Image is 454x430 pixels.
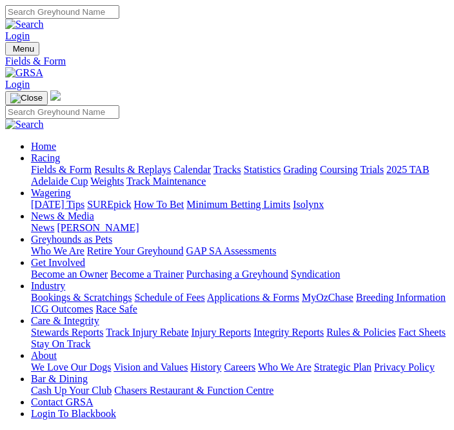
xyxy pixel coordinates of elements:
a: Login [5,79,30,90]
a: Strategic Plan [314,362,371,373]
a: Rules & Policies [326,327,396,338]
a: Stay On Track [31,338,90,349]
a: Home [31,141,56,152]
a: Schedule of Fees [134,292,204,303]
a: Cash Up Your Club [31,385,112,396]
a: MyOzChase [302,292,353,303]
span: Menu [13,44,34,54]
a: Vision and Values [113,362,188,373]
a: Isolynx [293,199,324,210]
a: Minimum Betting Limits [186,199,290,210]
a: Fields & Form [31,164,92,175]
input: Search [5,105,119,119]
a: [PERSON_NAME] [57,222,139,233]
a: Fact Sheets [399,327,446,338]
a: Purchasing a Greyhound [186,269,288,280]
a: Bar & Dining [31,373,88,384]
div: Greyhounds as Pets [31,245,449,257]
a: SUREpick [87,199,131,210]
a: Become an Owner [31,269,108,280]
a: Race Safe [95,303,137,314]
img: logo-grsa-white.png [50,90,61,101]
img: GRSA [5,67,43,79]
a: Syndication [291,269,340,280]
div: News & Media [31,222,449,234]
a: Breeding Information [356,292,446,303]
a: Login To Blackbook [31,408,116,419]
a: Privacy Policy [374,362,435,373]
a: History [190,362,221,373]
a: [DATE] Tips [31,199,84,210]
a: Greyhounds as Pets [31,234,112,245]
a: Who We Are [31,245,84,256]
div: Industry [31,292,449,315]
a: Get Involved [31,257,85,268]
a: Fields & Form [5,56,449,67]
a: Stewards Reports [31,327,103,338]
a: Statistics [244,164,281,175]
input: Search [5,5,119,19]
a: GAP SA Assessments [186,245,277,256]
a: Coursing [320,164,358,175]
a: Who We Are [258,362,311,373]
a: Chasers Restaurant & Function Centre [114,385,273,396]
img: Close [10,93,43,103]
a: Tracks [213,164,241,175]
img: Search [5,119,44,130]
div: Care & Integrity [31,327,449,350]
a: Retire Your Greyhound [87,245,184,256]
a: Injury Reports [191,327,251,338]
div: Wagering [31,199,449,210]
a: Trials [360,164,384,175]
a: Track Injury Rebate [106,327,188,338]
a: Login [5,30,30,41]
a: Results & Replays [94,164,171,175]
button: Toggle navigation [5,91,48,105]
a: Industry [31,280,65,291]
a: Calendar [173,164,211,175]
a: Wagering [31,187,71,198]
a: Become a Trainer [110,269,184,280]
a: Applications & Forms [207,292,299,303]
a: Integrity Reports [253,327,324,338]
a: Weights [90,176,124,187]
a: How To Bet [134,199,184,210]
a: About [31,350,57,361]
div: About [31,362,449,373]
a: We Love Our Dogs [31,362,111,373]
a: Care & Integrity [31,315,99,326]
img: Search [5,19,44,30]
a: Bookings & Scratchings [31,292,132,303]
a: Track Maintenance [126,176,206,187]
a: Racing [31,152,60,163]
a: 2025 TAB Adelaide Cup [31,164,429,187]
a: ICG Outcomes [31,303,93,314]
div: Bar & Dining [31,385,449,396]
a: Grading [284,164,317,175]
div: Racing [31,164,449,187]
a: Careers [224,362,255,373]
a: Contact GRSA [31,396,93,407]
a: News [31,222,54,233]
button: Toggle navigation [5,42,39,56]
a: News & Media [31,210,94,221]
div: Get Involved [31,269,449,280]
